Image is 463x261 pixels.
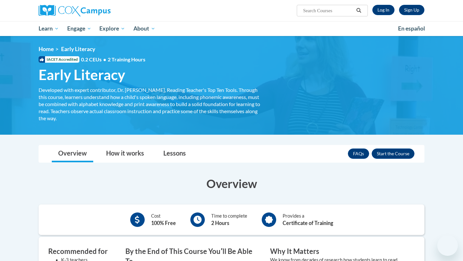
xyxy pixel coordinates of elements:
div: Developed with expert contributor, Dr. [PERSON_NAME], Reading Teacher's Top Ten Tools. Through th... [39,86,260,122]
span: About [133,25,155,32]
button: Enroll [372,148,414,159]
b: Certificate of Training [283,220,333,226]
b: 2 Hours [211,220,229,226]
span: Early Literacy [39,66,125,83]
button: Search [354,7,364,14]
b: 100% Free [151,220,176,226]
span: 2 Training Hours [108,56,145,62]
a: About [129,21,159,36]
a: Log In [372,5,395,15]
a: FAQs [348,148,369,159]
h3: Why It Matters [270,247,405,256]
div: Main menu [29,21,434,36]
img: Cox Campus [39,5,111,16]
span: Early Literacy [61,46,95,52]
a: Overview [52,145,93,162]
span: 0.2 CEUs [81,56,145,63]
a: Cox Campus [39,5,161,16]
span: En español [398,25,425,32]
input: Search Courses [303,7,354,14]
a: Lessons [157,145,192,162]
iframe: Button to launch messaging window [437,235,458,256]
span: Learn [39,25,59,32]
div: Cost [151,212,176,227]
a: Learn [34,21,63,36]
a: Register [399,5,424,15]
div: Provides a [283,212,333,227]
span: Explore [99,25,125,32]
div: Time to complete [211,212,247,227]
a: En español [394,22,429,35]
a: Engage [63,21,95,36]
span: • [103,56,106,62]
a: Explore [95,21,129,36]
h3: Recommended for [48,247,116,256]
span: Engage [67,25,91,32]
h3: Overview [39,175,424,192]
a: How it works [100,145,150,162]
span: IACET Accredited [39,56,79,63]
a: Home [39,46,54,52]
